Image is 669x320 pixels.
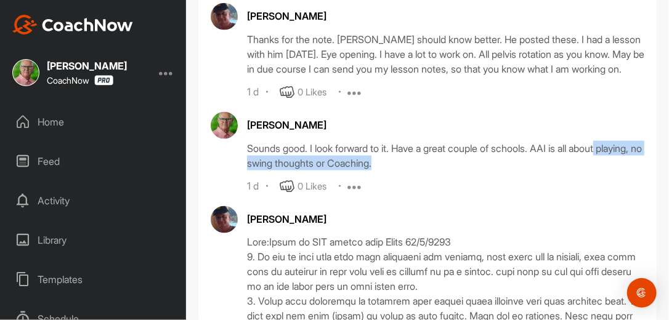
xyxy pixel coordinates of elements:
[247,141,644,170] div: Sounds good. I look forward to it. Have a great couple of schools. AAI is all about playing, no s...
[247,212,644,226] div: [PERSON_NAME]
[7,185,180,216] div: Activity
[12,15,133,34] img: CoachNow
[298,180,326,194] div: 0 Likes
[247,32,644,76] div: Thanks for the note. [PERSON_NAME] should know better. He posted these. I had a lesson with him [...
[211,112,238,139] img: avatar
[47,75,113,86] div: CoachNow
[7,264,180,295] div: Templates
[7,225,180,255] div: Library
[94,75,113,86] img: CoachNow Pro
[211,3,238,30] img: avatar
[7,146,180,177] div: Feed
[7,106,180,137] div: Home
[298,86,326,100] div: 0 Likes
[12,59,39,86] img: square_6ab801a82ed2aee2fbfac5bb68403784.jpg
[247,180,259,193] div: 1 d
[247,86,259,98] div: 1 d
[627,278,657,308] div: Open Intercom Messenger
[211,206,238,233] img: avatar
[247,118,644,132] div: [PERSON_NAME]
[47,61,127,71] div: [PERSON_NAME]
[247,9,644,23] div: [PERSON_NAME]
